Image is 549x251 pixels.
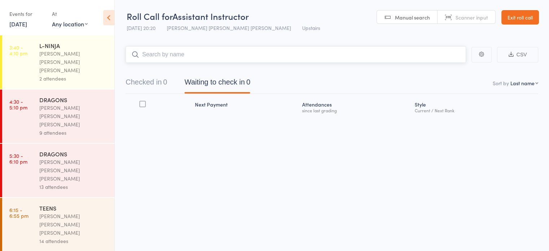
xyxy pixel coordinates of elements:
span: Manual search [395,14,430,21]
div: Any location [52,20,88,28]
div: [PERSON_NAME] [PERSON_NAME] [PERSON_NAME] [39,212,108,237]
div: Atten­dances [299,97,411,116]
span: [DATE] 20:20 [127,24,156,31]
time: 6:15 - 6:55 pm [9,207,29,218]
div: [PERSON_NAME] [PERSON_NAME] [PERSON_NAME] [39,104,108,129]
div: Events for [9,8,45,20]
div: At [52,8,88,20]
button: Checked in0 [126,74,167,94]
span: Upstairs [302,24,320,31]
time: 3:40 - 4:10 pm [9,44,27,56]
a: 4:30 -5:10 pmDRAGONS[PERSON_NAME] [PERSON_NAME] [PERSON_NAME]9 attendees [2,90,114,143]
time: 4:30 - 5:10 pm [9,99,27,110]
div: DRAGONS [39,96,108,104]
div: Last name [510,79,535,87]
input: Search by name [126,46,466,63]
label: Sort by [493,79,509,87]
a: Exit roll call [501,10,539,25]
div: 2 attendees [39,74,108,83]
span: Assistant Instructor [173,10,249,22]
div: [PERSON_NAME] [PERSON_NAME] [PERSON_NAME] [39,49,108,74]
div: 9 attendees [39,129,108,137]
a: 3:40 -4:10 pmL-NINJA[PERSON_NAME] [PERSON_NAME] [PERSON_NAME]2 attendees [2,35,114,89]
div: 0 [246,78,250,86]
div: 14 attendees [39,237,108,245]
div: Next Payment [192,97,300,116]
div: 0 [163,78,167,86]
button: CSV [497,47,538,62]
div: Style [412,97,538,116]
span: [PERSON_NAME] [PERSON_NAME] [PERSON_NAME] [167,24,291,31]
button: Waiting to check in0 [184,74,250,94]
time: 5:30 - 6:10 pm [9,153,27,164]
div: TEENS [39,204,108,212]
a: 5:30 -6:10 pmDRAGONS[PERSON_NAME] [PERSON_NAME] [PERSON_NAME]13 attendees [2,144,114,197]
div: 13 attendees [39,183,108,191]
div: DRAGONS [39,150,108,158]
a: [DATE] [9,20,27,28]
span: Scanner input [456,14,488,21]
div: L-NINJA [39,42,108,49]
div: since last grading [302,108,409,113]
div: Current / Next Rank [415,108,535,113]
span: Roll Call for [127,10,173,22]
div: [PERSON_NAME] [PERSON_NAME] [PERSON_NAME] [39,158,108,183]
